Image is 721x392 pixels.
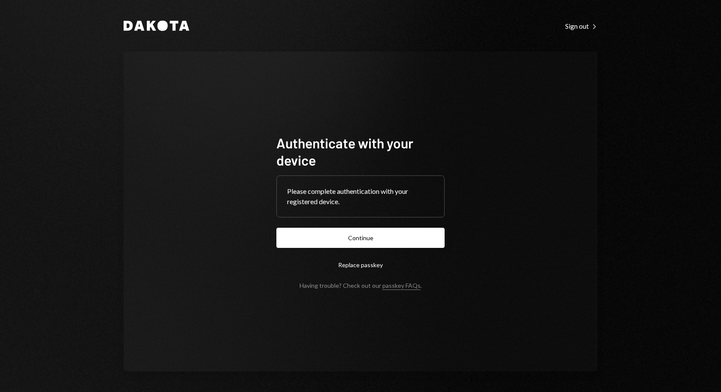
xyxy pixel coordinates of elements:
[276,255,445,275] button: Replace passkey
[287,186,434,207] div: Please complete authentication with your registered device.
[300,282,422,289] div: Having trouble? Check out our .
[276,228,445,248] button: Continue
[565,22,597,30] div: Sign out
[276,134,445,169] h1: Authenticate with your device
[382,282,421,290] a: passkey FAQs
[565,21,597,30] a: Sign out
